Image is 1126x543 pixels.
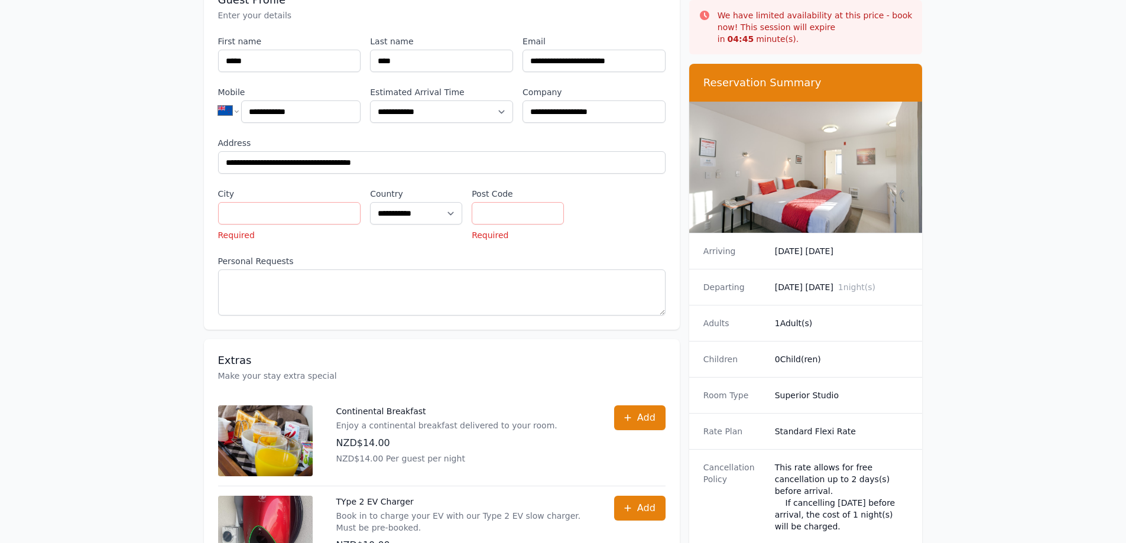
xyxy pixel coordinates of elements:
[336,496,590,508] p: TYpe 2 EV Charger
[218,405,313,476] img: Continental Breakfast
[775,281,908,293] dd: [DATE] [DATE]
[703,317,765,329] dt: Adults
[703,76,908,90] h3: Reservation Summary
[472,229,564,241] p: Required
[472,188,564,200] label: Post Code
[370,35,513,47] label: Last name
[703,425,765,437] dt: Rate Plan
[703,389,765,401] dt: Room Type
[218,86,361,98] label: Mobile
[637,411,656,425] span: Add
[838,282,875,292] span: 1 night(s)
[703,245,765,257] dt: Arriving
[370,86,513,98] label: Estimated Arrival Time
[336,436,557,450] p: NZD$14.00
[218,188,361,200] label: City
[775,353,908,365] dd: 0 Child(ren)
[775,245,908,257] dd: [DATE] [DATE]
[614,405,666,430] button: Add
[775,317,908,329] dd: 1 Adult(s)
[336,510,590,534] p: Book in to charge your EV with our Type 2 EV slow charger. Must be pre-booked.
[689,102,923,233] img: Superior Studio
[218,229,361,241] p: Required
[614,496,666,521] button: Add
[637,501,656,515] span: Add
[336,453,557,464] p: NZD$14.00 Per guest per night
[703,353,765,365] dt: Children
[775,389,908,401] dd: Superior Studio
[703,461,765,532] dt: Cancellation Policy
[775,461,908,532] div: This rate allows for free cancellation up to 2 days(s) before arrival. If cancelling [DATE] befor...
[218,137,666,149] label: Address
[218,9,666,21] p: Enter your details
[703,281,765,293] dt: Departing
[336,405,557,417] p: Continental Breakfast
[728,34,754,44] strong: 04 : 45
[218,35,361,47] label: First name
[218,370,666,382] p: Make your stay extra special
[718,9,913,45] p: We have limited availability at this price - book now! This session will expire in minute(s).
[370,188,462,200] label: Country
[523,86,666,98] label: Company
[218,353,666,368] h3: Extras
[523,35,666,47] label: Email
[336,420,557,431] p: Enjoy a continental breakfast delivered to your room.
[218,255,666,267] label: Personal Requests
[775,425,908,437] dd: Standard Flexi Rate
